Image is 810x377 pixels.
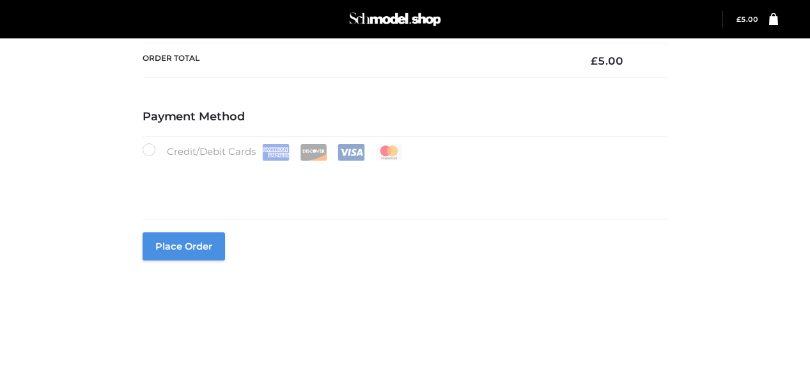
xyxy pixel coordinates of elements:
img: Amex [262,144,290,161]
img: Discover [300,144,327,161]
span: £ [736,15,741,24]
span: £ [591,54,598,67]
img: Schmodel Admin 964 [347,6,443,32]
img: Mastercard [375,144,403,161]
a: £5.00 [736,15,758,24]
th: Order Total [143,44,572,77]
img: Visa [338,144,365,161]
button: Place order [143,232,225,261]
iframe: Secure payment input frame [140,158,665,205]
label: Credit/Debit Cards [143,143,404,161]
bdi: 5.00 [736,15,758,24]
bdi: 5.00 [591,54,623,67]
h4: Payment Method [143,110,667,124]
